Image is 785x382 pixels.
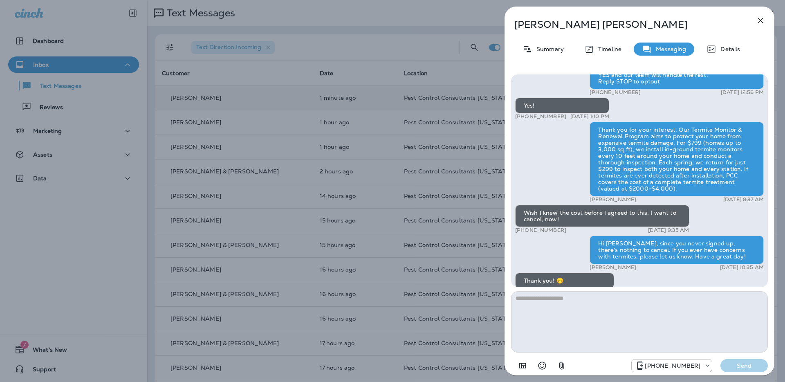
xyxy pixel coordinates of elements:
[720,264,764,271] p: [DATE] 10:35 AM
[515,113,566,120] p: [PHONE_NUMBER]
[716,46,740,52] p: Details
[632,361,712,371] div: +1 (815) 998-9676
[590,122,764,196] div: Thank you for your interest. Our Termite Monitor & Renewal Program aims to protect your home from...
[723,196,764,203] p: [DATE] 8:37 AM
[590,89,641,96] p: [PHONE_NUMBER]
[590,236,764,264] div: Hi [PERSON_NAME], since you never signed up, there's nothing to cancel. If you ever have concerns...
[590,264,636,271] p: [PERSON_NAME]
[515,273,614,288] div: Thank you! 😊
[514,19,738,30] p: [PERSON_NAME] [PERSON_NAME]
[515,205,689,227] div: Wish I knew the cost before I agreed to this. I want to cancel, now!
[515,98,609,113] div: Yes!
[570,113,609,120] p: [DATE] 1:10 PM
[515,227,566,234] p: [PHONE_NUMBER]
[514,357,531,374] button: Add in a premade template
[594,46,621,52] p: Timeline
[532,46,564,52] p: Summary
[652,46,686,52] p: Messaging
[721,89,764,96] p: [DATE] 12:56 PM
[590,196,636,203] p: [PERSON_NAME]
[534,357,550,374] button: Select an emoji
[648,227,689,234] p: [DATE] 9:35 AM
[645,362,700,369] p: [PHONE_NUMBER]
